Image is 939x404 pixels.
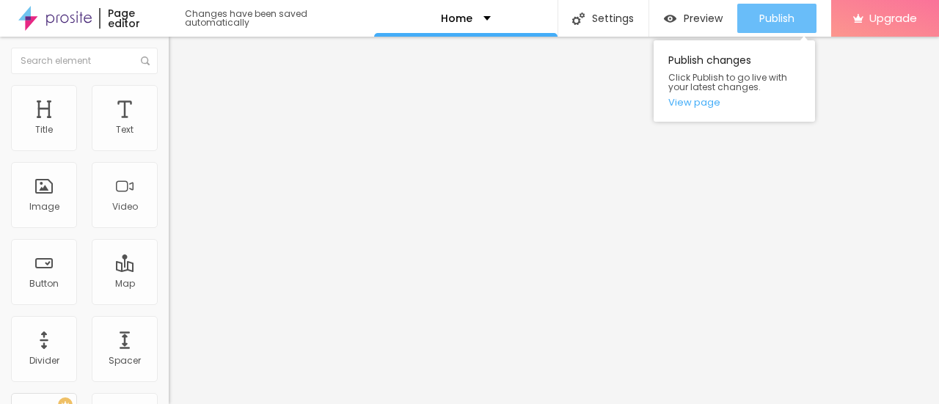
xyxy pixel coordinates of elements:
input: Search element [11,48,158,74]
img: view-1.svg [664,12,676,25]
span: Preview [684,12,723,24]
a: View page [668,98,800,107]
div: Changes have been saved automatically [185,10,374,27]
span: Click Publish to go live with your latest changes. [668,73,800,92]
img: Icone [572,12,585,25]
div: Map [115,279,135,289]
span: Publish [759,12,794,24]
img: Icone [141,56,150,65]
span: Upgrade [869,12,917,24]
div: Title [35,125,53,135]
p: Home [441,13,472,23]
button: Preview [649,4,737,33]
button: Publish [737,4,816,33]
div: Spacer [109,356,141,366]
div: Divider [29,356,59,366]
div: Button [29,279,59,289]
div: Text [116,125,134,135]
iframe: Editor [169,37,939,404]
div: Video [112,202,138,212]
div: Page editor [99,8,170,29]
div: Publish changes [654,40,815,122]
div: Image [29,202,59,212]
